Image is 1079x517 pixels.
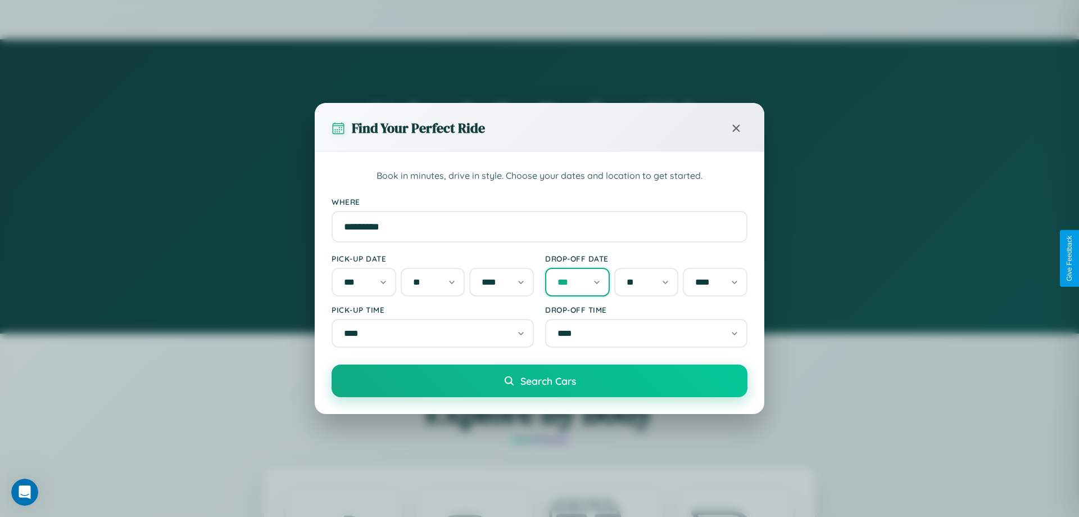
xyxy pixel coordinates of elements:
[332,305,534,314] label: Pick-up Time
[332,169,747,183] p: Book in minutes, drive in style. Choose your dates and location to get started.
[352,119,485,137] h3: Find Your Perfect Ride
[545,305,747,314] label: Drop-off Time
[332,254,534,263] label: Pick-up Date
[332,197,747,206] label: Where
[520,375,576,387] span: Search Cars
[545,254,747,263] label: Drop-off Date
[332,365,747,397] button: Search Cars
